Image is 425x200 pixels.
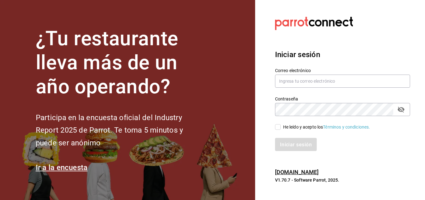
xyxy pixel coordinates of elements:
a: [DOMAIN_NAME] [275,169,319,175]
font: V1.70.7 - Software Parrot, 2025. [275,178,339,183]
font: Correo electrónico [275,68,311,73]
a: Términos y condiciones. [323,124,370,129]
font: ¿Tu restaurante lleva más de un año operando? [36,27,178,98]
input: Ingresa tu correo electrónico [275,75,410,88]
font: He leído y acepto los [283,124,323,129]
a: Ir a la encuesta [36,163,88,172]
font: Contraseña [275,96,298,101]
font: Iniciar sesión [275,50,320,59]
button: campo de contraseña [396,104,406,115]
font: Participa en la encuesta oficial del Industry Report 2025 de Parrot. Te toma 5 minutos y puede se... [36,113,183,148]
